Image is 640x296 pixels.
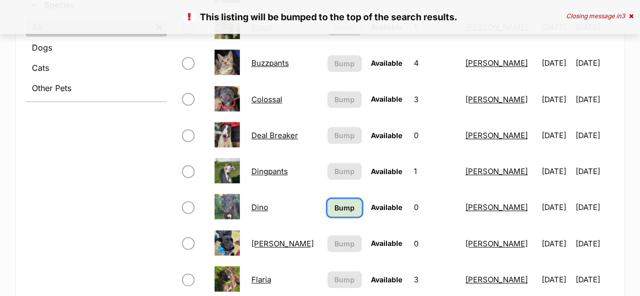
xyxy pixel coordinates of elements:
td: [DATE] [537,46,575,80]
td: 1 [410,154,460,189]
span: Bump [334,58,355,69]
td: [DATE] [576,190,613,225]
a: Flaria [251,275,271,284]
span: Available [371,131,402,140]
span: Available [371,239,402,247]
td: [DATE] [576,118,613,153]
a: [PERSON_NAME] [465,131,528,140]
button: Bump [327,271,361,288]
a: Dingpants [251,166,288,176]
span: Available [371,59,402,67]
td: [DATE] [537,118,575,153]
span: Bump [334,130,355,141]
td: [DATE] [537,82,575,117]
a: Cats [26,59,167,77]
span: Available [371,95,402,103]
button: Bump [327,127,361,144]
td: 3 [410,82,460,117]
button: Bump [327,91,361,108]
td: [DATE] [537,226,575,261]
td: 4 [410,46,460,80]
a: [PERSON_NAME] [465,202,528,212]
td: 0 [410,226,460,261]
td: [DATE] [576,82,613,117]
td: [DATE] [576,226,613,261]
td: [DATE] [537,154,575,189]
a: Buzzpants [251,58,289,68]
span: Bump [334,274,355,285]
a: Dino [251,202,268,212]
span: Available [371,275,402,284]
td: [DATE] [576,46,613,80]
button: Bump [327,55,361,72]
a: Dogs [26,38,167,57]
a: Deal Breaker [251,131,298,140]
span: Available [371,167,402,176]
td: 0 [410,118,460,153]
span: Bump [334,238,355,249]
button: Bump [327,235,361,252]
a: [PERSON_NAME] [251,239,314,248]
p: This listing will be bumped to the top of the search results. [10,10,630,24]
a: [PERSON_NAME] [465,239,528,248]
a: Colossal [251,95,282,104]
span: Bump [334,94,355,105]
span: Bump [334,166,355,177]
span: 3 [621,12,625,20]
td: 0 [410,190,460,225]
a: [PERSON_NAME] [465,166,528,176]
span: Available [371,203,402,212]
a: [PERSON_NAME] [465,95,528,104]
a: [PERSON_NAME] [465,58,528,68]
div: Closing message in [566,13,633,20]
a: Other Pets [26,79,167,97]
td: [DATE] [576,154,613,189]
button: Bump [327,163,361,180]
div: Species [26,16,167,101]
a: Bump [327,199,361,217]
a: [PERSON_NAME] [465,275,528,284]
td: [DATE] [537,190,575,225]
span: Bump [334,202,355,213]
